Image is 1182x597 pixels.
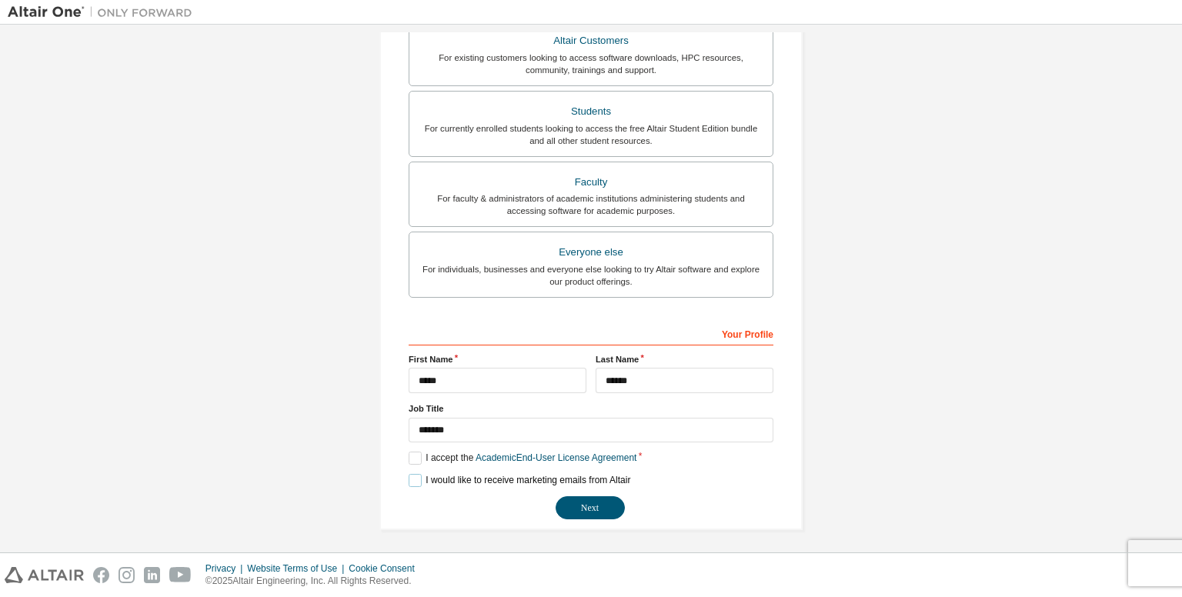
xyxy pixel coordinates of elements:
img: youtube.svg [169,567,192,583]
div: Website Terms of Use [247,562,349,575]
button: Next [556,496,625,519]
img: linkedin.svg [144,567,160,583]
label: First Name [409,353,586,365]
div: For faculty & administrators of academic institutions administering students and accessing softwa... [419,192,763,217]
img: facebook.svg [93,567,109,583]
div: Students [419,101,763,122]
label: I would like to receive marketing emails from Altair [409,474,630,487]
a: Academic End-User License Agreement [476,452,636,463]
div: Privacy [205,562,247,575]
div: For existing customers looking to access software downloads, HPC resources, community, trainings ... [419,52,763,76]
div: Faculty [419,172,763,193]
div: For currently enrolled students looking to access the free Altair Student Edition bundle and all ... [419,122,763,147]
div: Everyone else [419,242,763,263]
div: For individuals, businesses and everyone else looking to try Altair software and explore our prod... [419,263,763,288]
div: Cookie Consent [349,562,423,575]
label: Job Title [409,402,773,415]
img: altair_logo.svg [5,567,84,583]
div: Altair Customers [419,30,763,52]
img: instagram.svg [119,567,135,583]
p: © 2025 Altair Engineering, Inc. All Rights Reserved. [205,575,424,588]
div: Your Profile [409,321,773,345]
img: Altair One [8,5,200,20]
label: I accept the [409,452,636,465]
label: Last Name [596,353,773,365]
